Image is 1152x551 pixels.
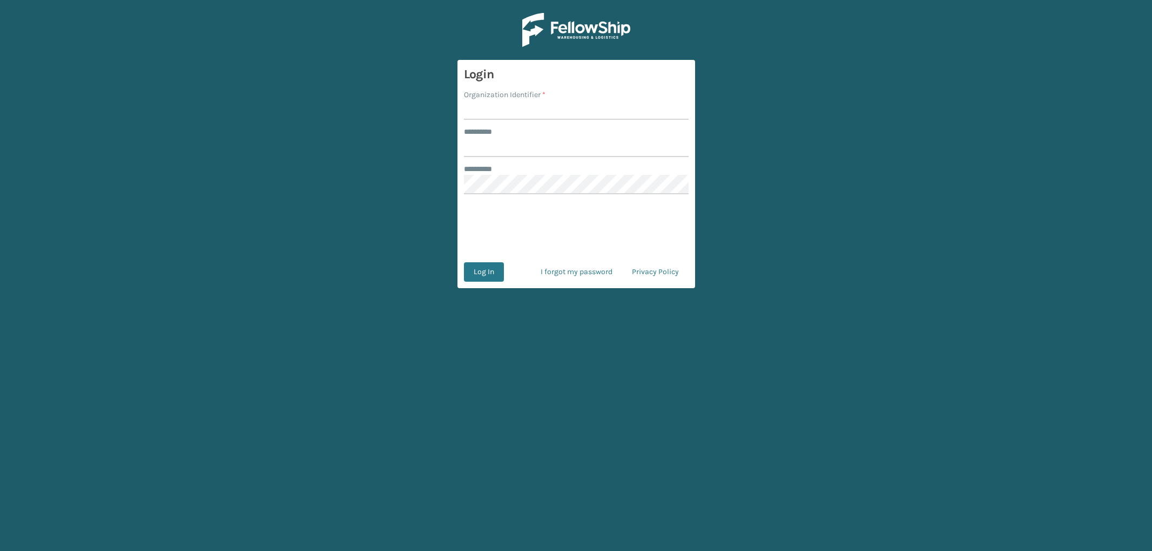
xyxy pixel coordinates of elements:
a: I forgot my password [531,262,622,282]
label: Organization Identifier [464,89,545,100]
button: Log In [464,262,504,282]
a: Privacy Policy [622,262,689,282]
iframe: reCAPTCHA [494,207,658,249]
img: Logo [522,13,630,47]
h3: Login [464,66,689,83]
